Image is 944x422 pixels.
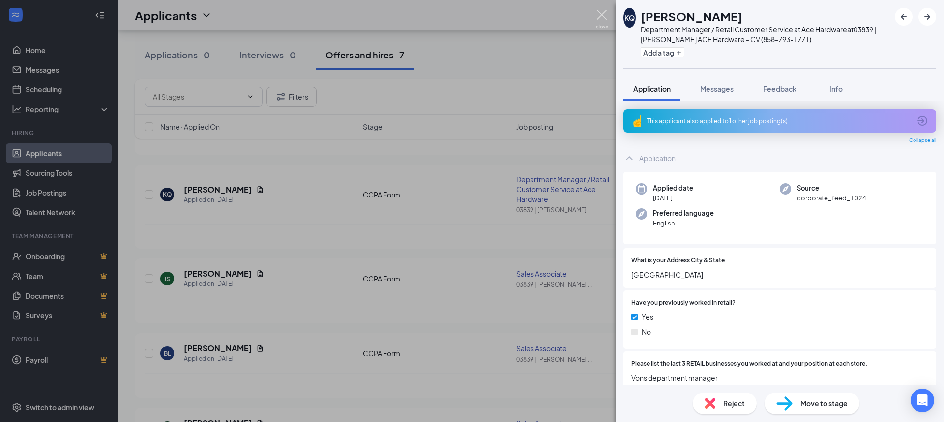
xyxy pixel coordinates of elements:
span: Yes [642,311,653,322]
button: ArrowRight [918,8,936,26]
svg: ChevronUp [623,152,635,164]
span: Vons department manager Harbor freight tools senior sales associate Home depot sales associate [631,372,928,405]
svg: ArrowLeftNew [898,11,910,23]
span: Please list the last 3 RETAIL businesses you worked at and your position at each store. [631,359,867,368]
span: Application [633,84,671,93]
span: Info [829,84,843,93]
svg: Plus [676,50,682,56]
span: Applied date [653,183,693,193]
span: Collapse all [909,137,936,144]
button: PlusAdd a tag [641,47,684,57]
span: [DATE] [653,193,693,203]
span: No [642,326,651,337]
button: ArrowLeftNew [895,8,913,26]
span: English [653,218,714,228]
div: Application [639,153,676,163]
div: Department Manager / Retail Customer Service at Ace Hardware at 03839 | [PERSON_NAME] ACE Hardwar... [641,25,890,44]
span: Messages [700,84,734,93]
span: Source [797,183,866,193]
svg: ArrowRight [921,11,933,23]
div: This applicant also applied to 1 other job posting(s) [647,117,911,125]
span: Have you previously worked in retail? [631,298,736,308]
svg: ArrowCircle [916,115,928,127]
span: [GEOGRAPHIC_DATA] [631,269,928,280]
h1: [PERSON_NAME] [641,8,742,25]
span: Move to stage [800,398,848,409]
span: corporate_feed_1024 [797,193,866,203]
div: KQ [624,13,635,23]
div: Open Intercom Messenger [911,389,934,412]
span: What is your Address City & State [631,256,725,265]
span: Preferred language [653,208,714,218]
span: Feedback [763,84,796,93]
span: Reject [723,398,745,409]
